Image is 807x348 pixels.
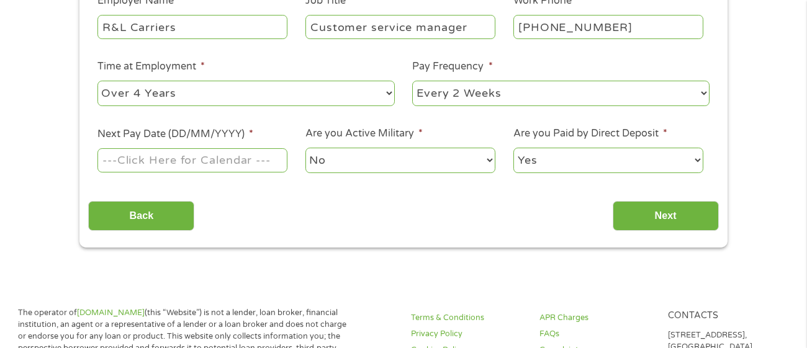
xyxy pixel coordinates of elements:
[305,15,495,38] input: Cashier
[97,148,287,172] input: ---Click Here for Calendar ---
[411,312,525,324] a: Terms & Conditions
[412,60,492,73] label: Pay Frequency
[97,15,287,38] input: Walmart
[513,127,667,140] label: Are you Paid by Direct Deposit
[97,60,205,73] label: Time at Employment
[539,328,653,340] a: FAQs
[539,312,653,324] a: APR Charges
[513,15,703,38] input: (231) 754-4010
[77,308,145,318] a: [DOMAIN_NAME]
[88,201,194,231] input: Back
[668,310,782,322] h4: Contacts
[613,201,719,231] input: Next
[411,328,525,340] a: Privacy Policy
[305,127,423,140] label: Are you Active Military
[97,128,253,141] label: Next Pay Date (DD/MM/YYYY)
